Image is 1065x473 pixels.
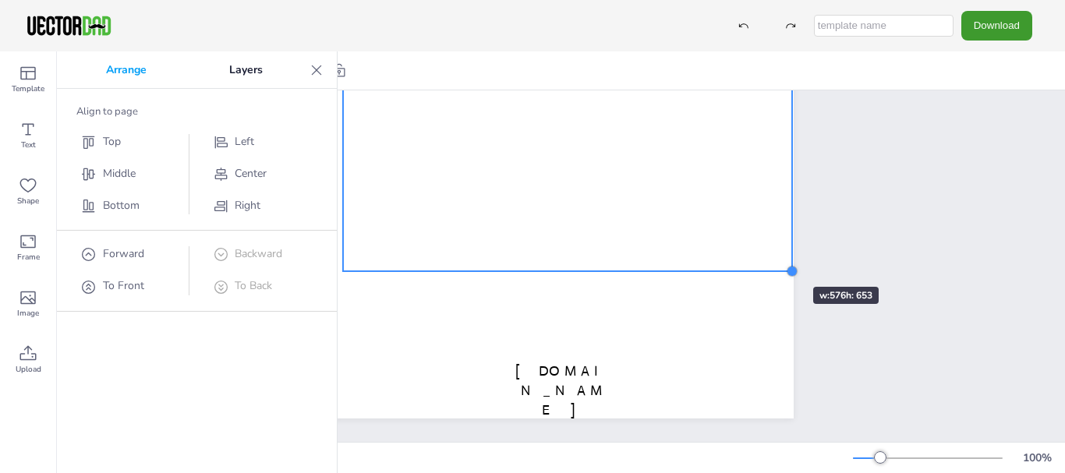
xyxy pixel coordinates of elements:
[515,362,612,418] span: [DOMAIN_NAME]
[1018,450,1056,465] div: 100 %
[17,195,39,207] span: Shape
[17,307,39,319] span: Image
[188,51,304,89] p: Layers
[813,287,879,304] div: w: 576 h: 653
[12,83,44,95] span: Template
[103,166,136,181] span: Middle
[235,246,282,261] span: Backward
[103,134,121,149] span: Top
[17,251,40,263] span: Frame
[103,246,144,261] span: Forward
[21,139,36,151] span: Text
[814,15,954,37] input: template name
[16,363,41,376] span: Upload
[235,198,260,213] span: Right
[235,166,267,181] span: Center
[235,134,254,149] span: Left
[103,198,140,213] span: Bottom
[25,14,113,37] img: VectorDad-1.png
[961,11,1032,40] button: Download
[76,104,317,118] div: Align to page
[235,278,272,293] span: To Back
[65,51,188,89] p: Arrange
[103,278,144,293] span: To Front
